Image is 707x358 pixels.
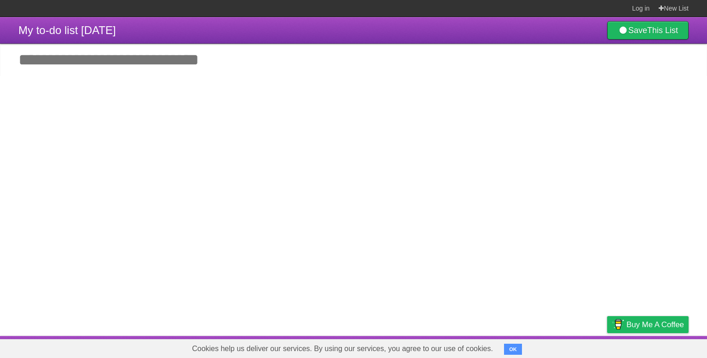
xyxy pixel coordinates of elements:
[485,338,504,356] a: About
[626,317,684,333] span: Buy me a coffee
[515,338,552,356] a: Developers
[595,338,619,356] a: Privacy
[18,24,116,36] span: My to-do list [DATE]
[647,26,678,35] b: This List
[612,317,624,332] img: Buy me a coffee
[607,21,689,40] a: SaveThis List
[607,316,689,333] a: Buy me a coffee
[631,338,689,356] a: Suggest a feature
[564,338,584,356] a: Terms
[504,344,522,355] button: OK
[183,340,502,358] span: Cookies help us deliver our services. By using our services, you agree to our use of cookies.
